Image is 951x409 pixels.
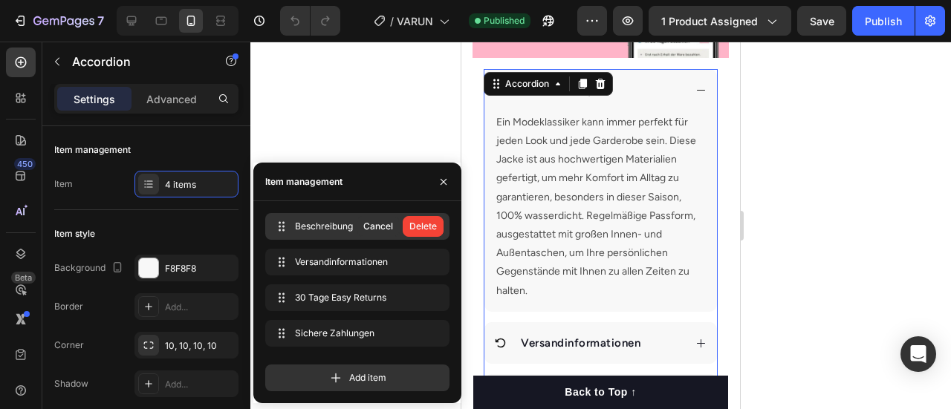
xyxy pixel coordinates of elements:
div: Beta [11,272,36,284]
div: Delete [409,220,437,233]
span: 1 product assigned [661,13,758,29]
button: Publish [852,6,915,36]
button: Delete [403,216,444,237]
div: Add... [165,301,235,314]
p: Advanced [146,91,197,107]
span: Versandinformationen [295,255,414,269]
div: Open Intercom Messenger [900,336,936,372]
p: Settings [74,91,115,107]
span: Sichere Zahlungen [295,327,414,340]
div: Cancel [363,220,393,233]
span: 30 Tage Easy Returns [295,291,414,304]
div: Shadow [54,377,88,390]
button: 7 [6,6,111,36]
button: Save [797,6,846,36]
div: 4 items [165,178,235,192]
div: F8F8F8 [165,262,235,275]
div: Item management [265,175,343,189]
div: Item style [54,227,95,241]
div: Publish [865,13,902,29]
iframe: Design area [461,42,740,409]
span: Save [810,15,834,27]
span: Add item [349,371,386,385]
span: VARUN [397,13,433,29]
span: / [390,13,394,29]
p: 7 [97,12,104,30]
button: Cancel [357,216,400,237]
div: Border [54,300,83,313]
div: 10, 10, 10, 10 [165,339,235,353]
div: Undo/Redo [280,6,340,36]
div: Item [54,177,73,191]
button: 1 product assigned [649,6,791,36]
div: Item management [54,143,131,157]
span: Published [484,14,525,27]
div: 450 [14,158,36,170]
div: Add... [165,378,235,391]
div: Corner [54,338,84,352]
div: Background [54,258,126,278]
span: Beschreibung [295,220,354,233]
p: Accordion [72,53,198,71]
